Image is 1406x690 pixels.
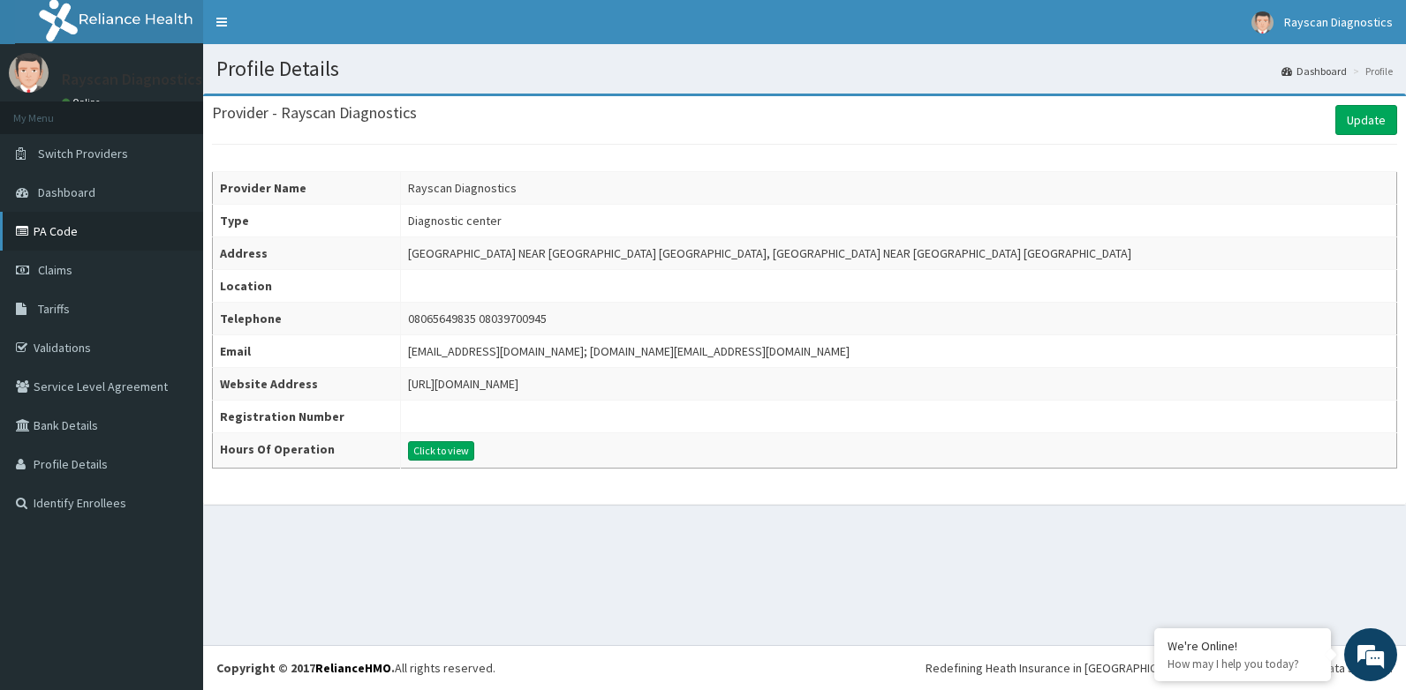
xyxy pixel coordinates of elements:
a: Dashboard [1281,64,1347,79]
th: Hours Of Operation [213,433,401,469]
th: Registration Number [213,401,401,433]
a: Online [62,96,104,109]
div: Redefining Heath Insurance in [GEOGRAPHIC_DATA] using Telemedicine and Data Science! [926,659,1393,677]
textarea: Type your message and hit 'Enter' [9,482,336,544]
div: [GEOGRAPHIC_DATA] NEAR [GEOGRAPHIC_DATA] [GEOGRAPHIC_DATA], [GEOGRAPHIC_DATA] NEAR [GEOGRAPHIC_DA... [408,244,1131,262]
img: d_794563401_company_1708531726252_794563401 [33,88,72,132]
th: Provider Name [213,172,401,205]
h1: Profile Details [216,57,1393,80]
img: User Image [1251,11,1274,34]
strong: Copyright © 2017 . [216,660,395,676]
th: Type [213,205,401,237]
th: Address [213,237,401,270]
span: We're online! [102,222,244,401]
p: Rayscan Diagnostics [62,71,202,87]
p: How may I help you today? [1168,656,1318,671]
th: Email [213,335,401,368]
div: Rayscan Diagnostics [408,179,517,197]
span: Rayscan Diagnostics [1284,14,1393,30]
img: User Image [9,53,49,93]
button: Click to view [408,441,474,461]
th: Telephone [213,303,401,335]
span: Switch Providers [38,146,128,161]
span: Claims [38,262,72,278]
span: Dashboard [38,184,95,200]
th: Location [213,270,401,303]
span: Tariffs [38,301,70,317]
footer: All rights reserved. [203,645,1406,690]
h3: Provider - Rayscan Diagnostics [212,105,417,121]
th: Website Address [213,368,401,401]
a: RelianceHMO [315,660,391,676]
div: We're Online! [1168,638,1318,654]
div: 08065649835 08039700945 [408,310,547,327]
li: Profile [1349,64,1393,79]
div: Diagnostic center [408,212,502,229]
div: Minimize live chat window [290,9,332,51]
div: [EMAIL_ADDRESS][DOMAIN_NAME]; [DOMAIN_NAME][EMAIL_ADDRESS][DOMAIN_NAME] [408,342,850,360]
div: [URL][DOMAIN_NAME] [408,375,518,393]
div: Chat with us now [92,99,297,122]
a: Update [1335,105,1397,135]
